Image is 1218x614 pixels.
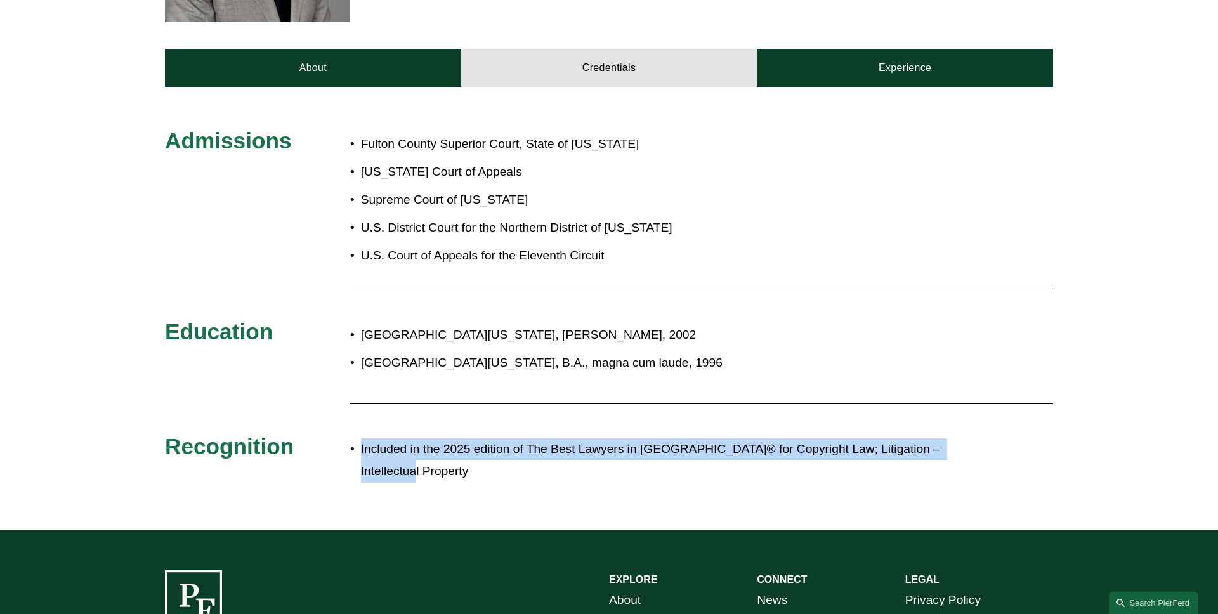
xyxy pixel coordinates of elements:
a: About [609,589,641,611]
a: Search this site [1109,592,1198,614]
a: About [165,49,461,87]
span: Recognition [165,434,294,459]
p: [GEOGRAPHIC_DATA][US_STATE], [PERSON_NAME], 2002 [361,324,942,346]
a: News [757,589,787,611]
a: Privacy Policy [905,589,981,611]
strong: CONNECT [757,574,807,585]
p: Included in the 2025 edition of The Best Lawyers in [GEOGRAPHIC_DATA]® for Copyright Law; Litigat... [361,438,942,482]
p: [US_STATE] Court of Appeals [361,161,683,183]
p: U.S. Court of Appeals for the Eleventh Circuit [361,245,683,267]
span: Admissions [165,128,291,153]
p: Fulton County Superior Court, State of [US_STATE] [361,133,683,155]
p: U.S. District Court for the Northern District of [US_STATE] [361,217,683,239]
p: Supreme Court of [US_STATE] [361,189,683,211]
a: Experience [757,49,1053,87]
span: Education [165,319,273,344]
p: [GEOGRAPHIC_DATA][US_STATE], B.A., magna cum laude, 1996 [361,352,942,374]
a: Credentials [461,49,757,87]
strong: LEGAL [905,574,940,585]
strong: EXPLORE [609,574,657,585]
